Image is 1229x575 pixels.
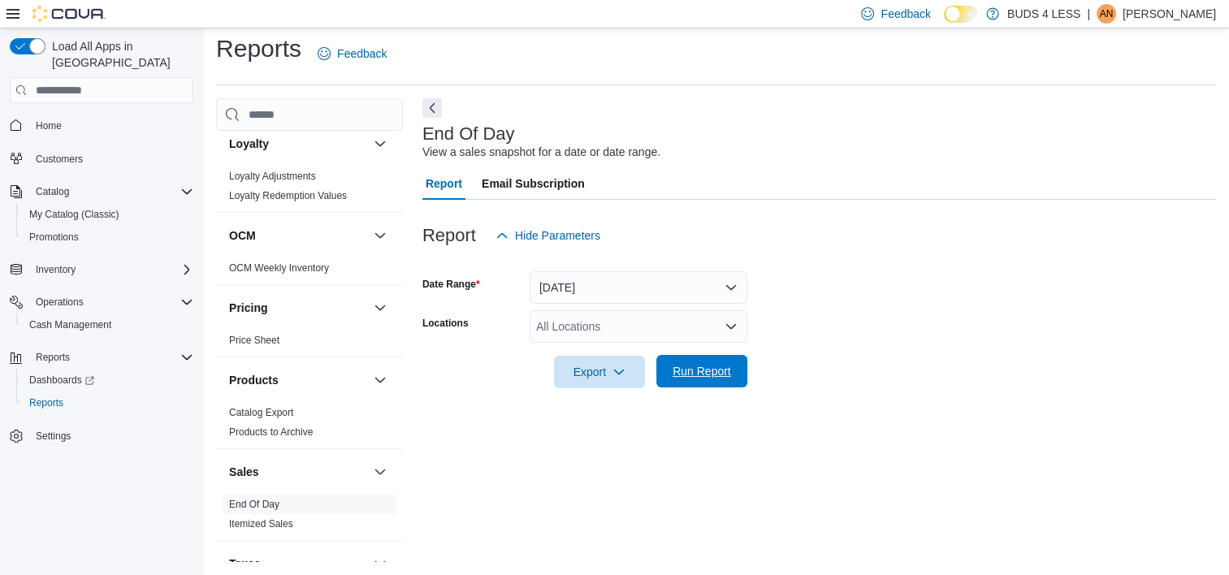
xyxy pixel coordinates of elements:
a: My Catalog (Classic) [23,205,126,224]
div: Pricing [216,331,403,357]
button: Loyalty [229,136,367,152]
span: My Catalog (Classic) [29,208,119,221]
span: Email Subscription [482,167,585,200]
span: Reports [29,348,193,367]
a: End Of Day [229,499,279,510]
div: Loyalty [216,166,403,212]
div: Products [216,403,403,448]
h3: Pricing [229,300,267,316]
button: Taxes [370,554,390,573]
button: Cash Management [16,313,200,336]
h3: End Of Day [422,124,515,144]
span: Cash Management [23,315,193,335]
span: Customers [29,149,193,169]
p: | [1087,4,1090,24]
span: Hide Parameters [515,227,600,244]
span: Dashboards [23,370,193,390]
button: Taxes [229,556,367,572]
a: Settings [29,426,77,446]
input: Dark Mode [944,6,978,23]
a: Itemized Sales [229,518,293,530]
button: Pricing [229,300,367,316]
div: OCM [216,258,403,284]
button: Next [422,98,442,118]
span: Reports [29,396,63,409]
div: Sales [216,495,403,540]
h3: Sales [229,464,259,480]
a: Loyalty Adjustments [229,171,316,182]
button: Customers [3,147,200,171]
button: Reports [16,391,200,414]
button: Pricing [370,298,390,318]
span: Run Report [673,363,731,379]
span: Export [564,356,635,388]
span: Promotions [29,231,79,244]
h3: OCM [229,227,256,244]
p: [PERSON_NAME] [1123,4,1216,24]
button: OCM [229,227,367,244]
a: Home [29,116,68,136]
span: My Catalog (Classic) [23,205,193,224]
button: Inventory [3,258,200,281]
span: Loyalty Redemption Values [229,189,347,202]
button: Sales [229,464,367,480]
span: Itemized Sales [229,517,293,530]
span: Catalog [36,185,69,198]
span: Operations [36,296,84,309]
button: Catalog [3,180,200,203]
button: Sales [370,462,390,482]
a: Reports [23,393,70,413]
span: Report [426,167,462,200]
button: Products [229,372,367,388]
nav: Complex example [10,106,193,490]
a: Customers [29,149,89,169]
span: Catalog [29,182,193,201]
span: Products to Archive [229,426,313,439]
button: My Catalog (Classic) [16,203,200,226]
p: BUDS 4 LESS [1007,4,1080,24]
span: Cash Management [29,318,111,331]
button: Reports [3,346,200,369]
a: Cash Management [23,315,118,335]
h3: Taxes [229,556,261,572]
span: Inventory [29,260,193,279]
h3: Products [229,372,279,388]
button: Operations [3,291,200,313]
a: Dashboards [23,370,101,390]
img: Cova [32,6,106,22]
a: Price Sheet [229,335,279,346]
span: Load All Apps in [GEOGRAPHIC_DATA] [45,38,193,71]
a: Dashboards [16,369,200,391]
button: Run Report [656,355,747,387]
h3: Loyalty [229,136,269,152]
h1: Reports [216,32,301,65]
span: Inventory [36,263,76,276]
a: OCM Weekly Inventory [229,262,329,274]
span: Loyalty Adjustments [229,170,316,183]
span: Operations [29,292,193,312]
span: OCM Weekly Inventory [229,262,329,275]
span: Customers [36,153,83,166]
button: Reports [29,348,76,367]
span: Promotions [23,227,193,247]
button: Export [554,356,645,388]
span: Home [36,119,62,132]
span: Catalog Export [229,406,293,419]
button: Promotions [16,226,200,249]
a: Promotions [23,227,85,247]
span: Home [29,115,193,135]
button: Operations [29,292,90,312]
a: Products to Archive [229,426,313,438]
div: View a sales snapshot for a date or date range. [422,144,660,161]
h3: Report [422,226,476,245]
span: Settings [36,430,71,443]
a: Loyalty Redemption Values [229,190,347,201]
label: Locations [422,317,469,330]
button: [DATE] [530,271,747,304]
span: Settings [29,426,193,446]
div: Austin Nieuwpoort [1097,4,1116,24]
button: Home [3,113,200,136]
span: Reports [36,351,70,364]
button: Open list of options [725,320,738,333]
